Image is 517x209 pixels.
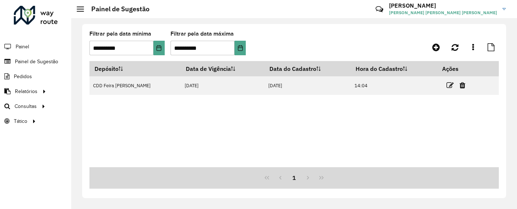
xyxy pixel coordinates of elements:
[15,88,37,95] span: Relatórios
[181,76,264,95] td: [DATE]
[14,73,32,80] span: Pedidos
[460,80,465,90] a: Excluir
[389,2,497,9] h3: [PERSON_NAME]
[15,58,58,65] span: Painel de Sugestão
[84,5,149,13] h2: Painel de Sugestão
[264,61,350,76] th: Data do Cadastro
[153,41,165,55] button: Choose Date
[350,76,437,95] td: 14:04
[89,76,181,95] td: CDD Feira [PERSON_NAME]
[16,43,29,51] span: Painel
[437,61,481,76] th: Ações
[181,61,264,76] th: Data de Vigência
[89,29,151,38] label: Filtrar pela data mínima
[89,61,181,76] th: Depósito
[171,29,234,38] label: Filtrar pela data máxima
[446,80,454,90] a: Editar
[372,1,387,17] a: Contato Rápido
[350,61,437,76] th: Hora do Cadastro
[15,103,37,110] span: Consultas
[389,9,497,16] span: [PERSON_NAME] [PERSON_NAME] [PERSON_NAME]
[14,117,27,125] span: Tático
[235,41,246,55] button: Choose Date
[264,76,350,95] td: [DATE]
[287,171,301,185] button: 1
